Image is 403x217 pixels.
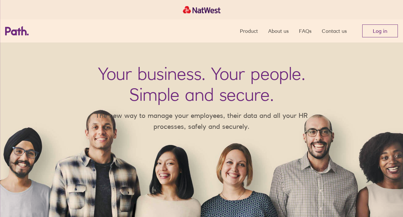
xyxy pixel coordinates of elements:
[240,19,258,42] a: Product
[299,19,311,42] a: FAQs
[98,63,305,105] h1: Your business. Your people. Simple and secure.
[268,19,289,42] a: About us
[86,110,317,132] p: The new way to manage your employees, their data and all your HR processes, safely and securely.
[322,19,347,42] a: Contact us
[362,24,398,37] a: Log in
